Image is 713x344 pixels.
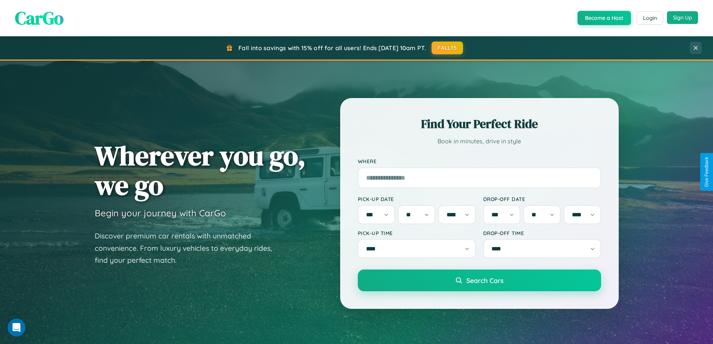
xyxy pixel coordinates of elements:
iframe: Intercom live chat [7,319,25,337]
button: Become a Host [578,11,631,25]
span: CarGo [15,6,64,30]
span: Search Cars [466,276,503,284]
p: Discover premium car rentals with unmatched convenience. From luxury vehicles to everyday rides, ... [95,230,282,267]
button: FALL15 [432,42,463,54]
p: Book in minutes, drive in style [358,136,601,147]
button: Sign Up [667,11,698,24]
button: Search Cars [358,270,601,291]
h3: Begin your journey with CarGo [95,207,226,219]
h1: Wherever you go, we go [95,141,306,200]
label: Pick-up Time [358,230,476,236]
label: Where [358,158,601,164]
h2: Find Your Perfect Ride [358,116,601,132]
label: Drop-off Time [483,230,601,236]
label: Pick-up Date [358,196,476,202]
span: Fall into savings with 15% off for all users! Ends [DATE] 10am PT. [238,44,426,52]
label: Drop-off Date [483,196,601,202]
div: Give Feedback [704,157,709,187]
button: Login [637,11,663,25]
